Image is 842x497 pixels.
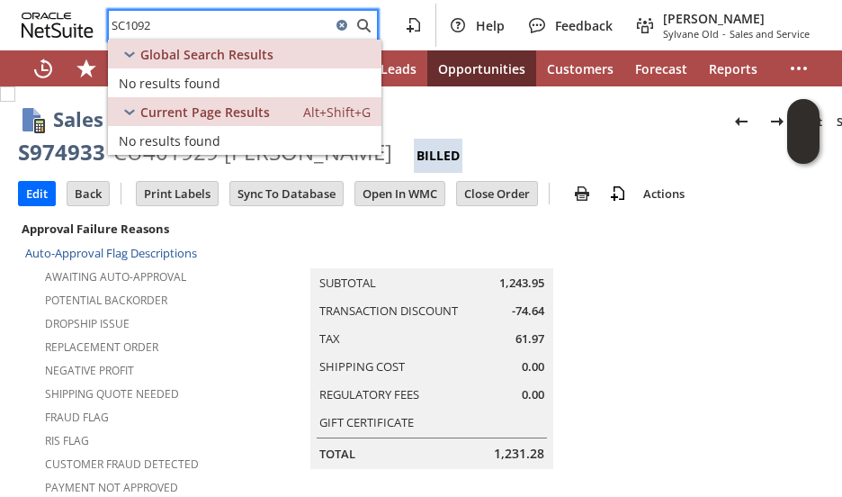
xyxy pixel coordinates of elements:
[381,60,417,77] span: Leads
[319,414,414,430] a: Gift Certificate
[45,480,178,495] a: Payment not approved
[303,104,371,121] span: Alt+Shift+G
[730,27,810,41] span: Sales and Service
[108,68,381,97] a: No results found
[319,303,458,319] a: Transaction Discount
[624,50,698,86] a: Forecast
[67,182,109,205] input: Back
[709,60,757,77] span: Reports
[663,27,719,41] span: Sylvane Old
[18,217,299,240] div: Approval Failure Reasons
[522,386,544,403] span: 0.00
[119,132,220,149] span: No results found
[607,183,629,204] img: add-record.svg
[476,17,505,34] span: Help
[319,275,376,291] a: Subtotal
[427,50,536,86] a: Opportunities
[457,182,537,205] input: Close Order
[499,275,544,292] span: 1,243.95
[547,60,614,77] span: Customers
[22,50,65,86] a: Recent Records
[319,446,355,462] a: Total
[370,50,427,86] a: Leads
[65,50,108,86] div: Shortcuts
[53,104,167,134] h1: Sales Order
[355,182,444,205] input: Open In WMC
[635,60,687,77] span: Forecast
[787,132,820,165] span: Oracle Guided Learning Widget. To move around, please hold and drag
[45,433,89,448] a: RIS flag
[722,27,726,41] span: -
[140,46,273,63] span: Global Search Results
[18,138,105,167] div: S974933
[45,316,130,331] a: Dropship Issue
[45,269,186,285] a: Awaiting Auto-Approval
[522,358,544,375] span: 0.00
[766,111,788,132] img: Next
[109,14,331,36] input: Search
[319,358,405,375] a: Shipping Cost
[515,330,544,348] span: 61.97
[319,386,419,402] a: Regulatory Fees
[777,50,820,86] div: More menus
[22,13,94,38] svg: logo
[140,104,270,121] span: Current Page Results
[108,126,381,155] a: No results found
[45,339,158,355] a: Replacement Order
[25,245,197,261] a: Auto-Approval Flag Descriptions
[19,182,55,205] input: Edit
[536,50,624,86] a: Customers
[663,10,810,27] span: [PERSON_NAME]
[353,14,374,36] svg: Search
[137,182,218,205] input: Print Labels
[730,111,752,132] img: Previous
[45,293,167,308] a: Potential Backorder
[45,456,199,472] a: Customer Fraud Detected
[45,410,109,425] a: Fraud Flag
[319,330,340,347] a: Tax
[414,139,462,173] div: Billed
[438,60,525,77] span: Opportunities
[45,363,134,378] a: Negative Profit
[787,99,820,164] iframe: Click here to launch Oracle Guided Learning Help Panel
[571,183,593,204] img: print.svg
[45,386,179,402] a: Shipping Quote Needed
[698,50,768,86] a: Reports
[494,445,544,463] span: 1,231.28
[230,182,343,205] input: Sync To Database
[32,58,54,79] svg: Recent Records
[76,58,97,79] svg: Shortcuts
[310,239,553,268] caption: Summary
[555,17,613,34] span: Feedback
[636,185,692,202] a: Actions
[512,303,544,320] span: -74.64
